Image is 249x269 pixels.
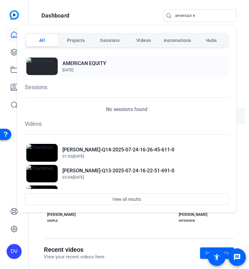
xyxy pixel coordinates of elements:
span: Videos [136,35,151,46]
span: View all results [112,193,141,205]
span: | [72,154,73,159]
img: Thumbnail [26,144,58,161]
h1: Sessions [25,83,229,91]
span: Projects [67,35,85,46]
h2: [PERSON_NAME]-Q14-2025-07-24-16-26-45-611-0 [62,146,174,154]
span: Automations [164,35,191,46]
span: Hubs [206,35,217,46]
span: 03:04 [62,175,72,180]
h2: [PERSON_NAME]-Q10-2025-07-24-16-17-28-991-0 [62,188,174,195]
span: All [39,35,45,46]
img: Thumbnail [26,185,58,203]
span: [DATE] [73,154,84,159]
span: Sessions [100,35,119,46]
img: Thumbnail [26,58,58,75]
h1: Videos [25,119,229,128]
span: [DATE] [73,175,84,180]
span: | [72,175,73,180]
h2: AMERICAN EQUITY [62,60,106,67]
button: View all results [25,194,229,205]
h2: [PERSON_NAME]-Q13-2025-07-24-16-22-51-691-0 [62,167,174,175]
p: No sessions found [106,106,147,113]
img: Thumbnail [26,165,58,182]
span: 01:03 [62,154,72,159]
span: [DATE] [62,68,73,72]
